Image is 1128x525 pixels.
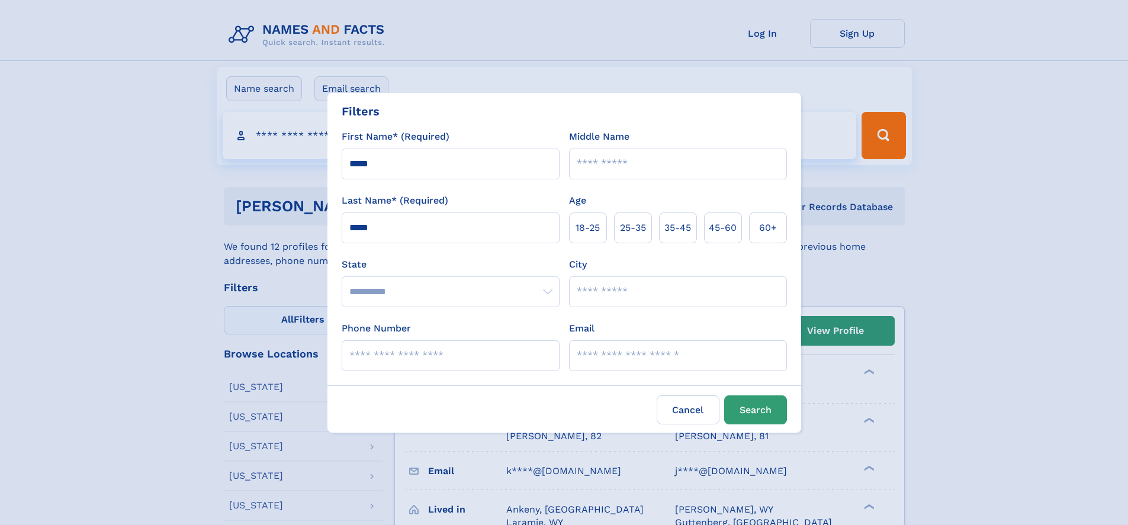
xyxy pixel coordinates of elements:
[569,257,587,272] label: City
[569,194,586,208] label: Age
[576,221,600,235] span: 18‑25
[724,395,787,424] button: Search
[569,130,629,144] label: Middle Name
[759,221,777,235] span: 60+
[657,395,719,424] label: Cancel
[342,130,449,144] label: First Name* (Required)
[342,102,380,120] div: Filters
[569,321,594,336] label: Email
[342,194,448,208] label: Last Name* (Required)
[709,221,737,235] span: 45‑60
[620,221,646,235] span: 25‑35
[664,221,691,235] span: 35‑45
[342,257,560,272] label: State
[342,321,411,336] label: Phone Number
